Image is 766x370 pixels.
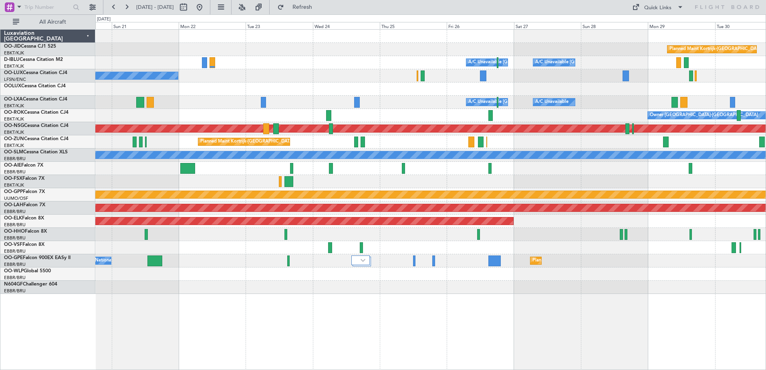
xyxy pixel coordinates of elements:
span: OO-GPE [4,255,23,260]
a: D-IBLUCessna Citation M2 [4,57,63,62]
a: EBBR/BRU [4,248,26,254]
a: LFSN/ENC [4,76,26,82]
a: OO-LUXCessna Citation CJ4 [4,70,67,75]
a: EBKT/KJK [4,129,24,135]
a: OO-JIDCessna CJ1 525 [4,44,56,49]
span: OO-GPP [4,189,23,194]
div: Sun 21 [112,22,179,29]
a: EBKT/KJK [4,143,24,149]
a: EBBR/BRU [4,235,26,241]
div: Owner [GEOGRAPHIC_DATA]-[GEOGRAPHIC_DATA] [650,109,758,121]
span: OO-JID [4,44,21,49]
div: Sat 27 [514,22,581,29]
button: Refresh [274,1,322,14]
span: OO-LUX [4,70,23,75]
span: OO-LXA [4,97,23,102]
span: OO-LAH [4,203,23,207]
div: Tue 23 [246,22,312,29]
span: OO-VSF [4,242,22,247]
div: Fri 26 [447,22,514,29]
div: Planned Maint Kortrijk-[GEOGRAPHIC_DATA] [669,43,763,55]
span: OO-ZUN [4,137,24,141]
a: EBBR/BRU [4,222,26,228]
div: Mon 29 [648,22,715,29]
button: Quick Links [628,1,687,14]
a: EBKT/KJK [4,50,24,56]
span: OO-ELK [4,216,22,221]
a: EBKT/KJK [4,182,24,188]
div: [DATE] [97,16,111,23]
span: OO-WLP [4,269,24,273]
span: OOLUX [4,84,21,88]
button: All Aircraft [9,16,87,28]
a: EBBR/BRU [4,275,26,281]
div: Planned Maint [GEOGRAPHIC_DATA] ([GEOGRAPHIC_DATA] National) [532,255,677,267]
span: D-IBLU [4,57,20,62]
div: Planned Maint Kortrijk-[GEOGRAPHIC_DATA] [200,136,294,148]
a: OO-NSGCessna Citation CJ4 [4,123,69,128]
a: OO-AIEFalcon 7X [4,163,43,168]
a: OO-LXACessna Citation CJ4 [4,97,67,102]
div: A/C Unavailable [GEOGRAPHIC_DATA]-[GEOGRAPHIC_DATA] [535,56,663,68]
a: OO-ELKFalcon 8X [4,216,44,221]
span: OO-SLM [4,150,23,155]
a: OOLUXCessna Citation CJ4 [4,84,66,88]
div: Sun 28 [581,22,648,29]
a: OO-HHOFalcon 8X [4,229,47,234]
a: OO-LAHFalcon 7X [4,203,45,207]
span: Refresh [286,4,319,10]
div: Thu 25 [380,22,447,29]
span: OO-ROK [4,110,24,115]
a: EBBR/BRU [4,169,26,175]
a: OO-VSFFalcon 8X [4,242,44,247]
span: OO-HHO [4,229,25,234]
input: Trip Number [24,1,71,13]
a: OO-GPPFalcon 7X [4,189,45,194]
span: OO-FSX [4,176,22,181]
a: OO-ZUNCessna Citation CJ4 [4,137,69,141]
a: EBBR/BRU [4,261,26,267]
span: OO-AIE [4,163,21,168]
a: EBBR/BRU [4,209,26,215]
img: arrow-gray.svg [361,259,365,262]
a: EBBR/BRU [4,288,26,294]
a: OO-FSXFalcon 7X [4,176,44,181]
div: A/C Unavailable [535,96,568,108]
div: Quick Links [644,4,671,12]
span: N604GF [4,282,23,287]
div: A/C Unavailable [GEOGRAPHIC_DATA] ([GEOGRAPHIC_DATA] National) [468,96,617,108]
div: Wed 24 [313,22,380,29]
span: OO-NSG [4,123,24,128]
a: EBKT/KJK [4,116,24,122]
span: All Aircraft [21,19,85,25]
div: A/C Unavailable [GEOGRAPHIC_DATA] ([GEOGRAPHIC_DATA] National) [468,56,617,68]
a: UUMO/OSF [4,195,28,201]
span: [DATE] - [DATE] [136,4,174,11]
a: OO-SLMCessna Citation XLS [4,150,68,155]
a: OO-WLPGlobal 5500 [4,269,51,273]
div: Mon 22 [179,22,246,29]
a: EBKT/KJK [4,103,24,109]
a: OO-ROKCessna Citation CJ4 [4,110,69,115]
a: OO-GPEFalcon 900EX EASy II [4,255,71,260]
a: EBKT/KJK [4,63,24,69]
a: EBBR/BRU [4,156,26,162]
a: N604GFChallenger 604 [4,282,57,287]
